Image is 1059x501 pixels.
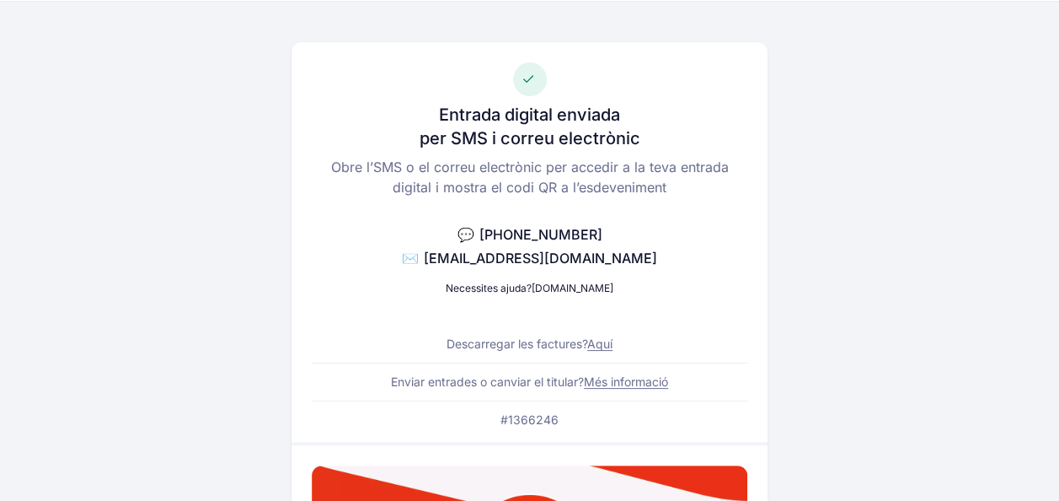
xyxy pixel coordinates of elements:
a: Més informació [584,374,668,389]
span: ✉️ [402,250,419,267]
span: 💬 [457,226,474,243]
h3: per SMS i correu electrònic [420,127,640,150]
h3: Entrada digital enviada [439,103,620,127]
p: Obre l’SMS o el correu electrònic per accedir a la teva entrada digital i mostra el codi QR a l’e... [312,157,748,197]
a: [DOMAIN_NAME] [532,282,613,294]
p: Descarregar les factures? [447,336,612,353]
p: Enviar entrades o canviar el titular? [391,374,668,391]
span: [EMAIL_ADDRESS][DOMAIN_NAME] [424,250,657,267]
span: Necessites ajuda? [446,282,532,294]
p: #1366246 [500,412,559,428]
a: Aquí [587,337,612,351]
span: [PHONE_NUMBER] [479,226,602,243]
